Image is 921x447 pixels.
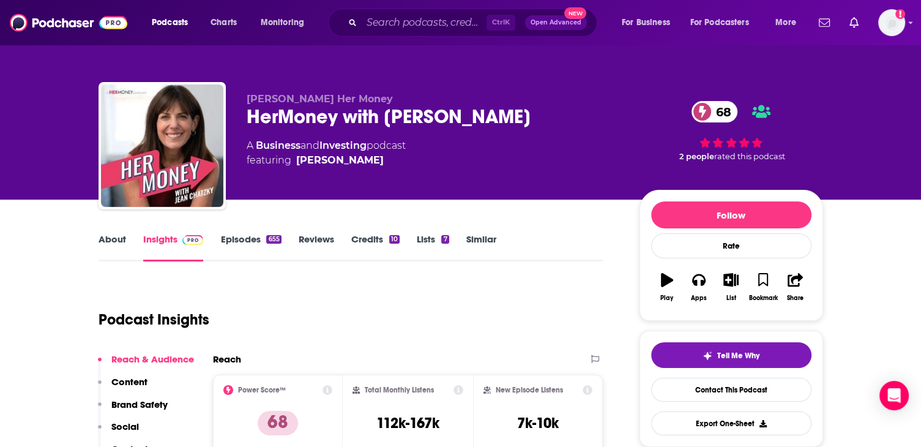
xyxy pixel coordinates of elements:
svg: Add a profile image [895,9,905,19]
p: 68 [258,411,298,435]
span: New [564,7,586,19]
p: Content [111,376,147,388]
button: List [715,265,747,309]
span: For Business [622,14,670,31]
a: Episodes655 [220,233,281,261]
div: Share [787,295,804,302]
div: Apps [691,295,707,302]
div: 68 2 peoplerated this podcast [639,93,823,169]
span: rated this podcast [714,152,785,161]
a: Credits10 [351,233,400,261]
span: Ctrl K [487,15,515,31]
a: Contact This Podcast [651,378,811,402]
div: 655 [266,235,281,244]
span: Logged in as maryalyson [878,9,905,36]
button: Show profile menu [878,9,905,36]
a: Reviews [299,233,334,261]
button: Play [651,265,683,309]
button: Reach & Audience [98,353,194,376]
a: About [99,233,126,261]
p: Brand Safety [111,399,168,410]
h2: Total Monthly Listens [365,386,434,394]
button: Brand Safety [98,399,168,421]
span: featuring [247,153,406,168]
a: Show notifications dropdown [845,12,863,33]
button: Bookmark [747,265,779,309]
a: Show notifications dropdown [814,12,835,33]
button: tell me why sparkleTell Me Why [651,342,811,368]
img: tell me why sparkle [703,351,712,361]
a: Investing [319,140,367,151]
img: Podchaser - Follow, Share and Rate Podcasts [10,11,127,34]
button: Follow [651,201,811,228]
a: Charts [203,13,244,32]
button: Social [98,421,139,443]
span: [PERSON_NAME] Her Money [247,93,393,105]
p: Reach & Audience [111,353,194,365]
h2: New Episode Listens [496,386,563,394]
div: List [726,295,736,302]
button: Export One-Sheet [651,411,811,435]
img: HerMoney with Jean Chatzky [101,85,223,207]
div: 7 [441,235,449,244]
button: Apps [683,265,715,309]
a: 68 [692,101,737,122]
div: Rate [651,233,811,258]
button: Share [779,265,811,309]
span: For Podcasters [690,14,749,31]
span: 2 people [679,152,714,161]
span: Charts [211,14,237,31]
img: User Profile [878,9,905,36]
a: Business [256,140,300,151]
button: open menu [682,13,767,32]
button: open menu [143,13,204,32]
h1: Podcast Insights [99,310,209,329]
a: Lists7 [417,233,449,261]
button: Content [98,376,147,399]
span: Podcasts [152,14,188,31]
span: Tell Me Why [717,351,759,361]
div: Play [660,295,673,302]
a: Similar [466,233,496,261]
span: Open Advanced [531,20,581,26]
h3: 7k-10k [517,414,559,432]
div: Bookmark [748,295,777,302]
div: Open Intercom Messenger [879,381,909,410]
button: open menu [767,13,811,32]
button: Open AdvancedNew [525,15,587,30]
h3: 112k-167k [376,414,439,432]
p: Social [111,421,139,432]
span: and [300,140,319,151]
img: Podchaser Pro [182,235,204,245]
h2: Power Score™ [238,386,286,394]
div: 10 [389,235,400,244]
span: More [775,14,796,31]
a: Jean Chatzky [296,153,384,168]
a: InsightsPodchaser Pro [143,233,204,261]
h2: Reach [213,353,241,365]
button: open menu [613,13,685,32]
div: Search podcasts, credits, & more... [340,9,609,37]
input: Search podcasts, credits, & more... [362,13,487,32]
span: Monitoring [261,14,304,31]
button: open menu [252,13,320,32]
span: 68 [704,101,737,122]
div: A podcast [247,138,406,168]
